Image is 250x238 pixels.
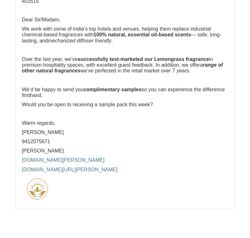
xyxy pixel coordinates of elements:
b: 100% natural, essential oil-based scents [94,32,191,37]
iframe: Chat Widget [218,207,250,238]
a: [DOMAIN_NAME][PERSON_NAME] [22,157,105,163]
p: Would you be open to receiving a sample pack this week? [22,102,228,108]
p: 9412075671 [22,139,228,145]
p: We work with some of India’s top hotels and venues, helping them replace industrial chemical-base... [22,26,228,44]
b: successfully test-marketed our Lemongrass fragrance [78,56,209,62]
p: Warm regards, [22,120,228,126]
p: We’d be happy to send you so you can experience the difference firsthand. [22,87,228,99]
p: Over the last year, we’ve in premium hospitality spaces, with excellent guest feedback. In additi... [22,56,228,74]
b: complimentary samples [83,87,141,92]
img: AIorK4zkAQZ5QTeEio93dRdrvykHrXDyk4a5tIkYKDENDM8FmWqWET5efkLTCbh6a9V5BNmOobZpCzXCXrH0 [22,176,53,203]
a: [DOMAIN_NAME][URL][PERSON_NAME] [22,167,118,172]
i: mechanized diffuser friendly [48,38,111,43]
p: [PERSON_NAME]. [22,148,228,154]
p: Dear Sir/Madam, [22,17,228,23]
i: a [22,62,223,73]
b: range of other natural fragrances [22,62,223,73]
p: [PERSON_NAME] [22,130,228,135]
